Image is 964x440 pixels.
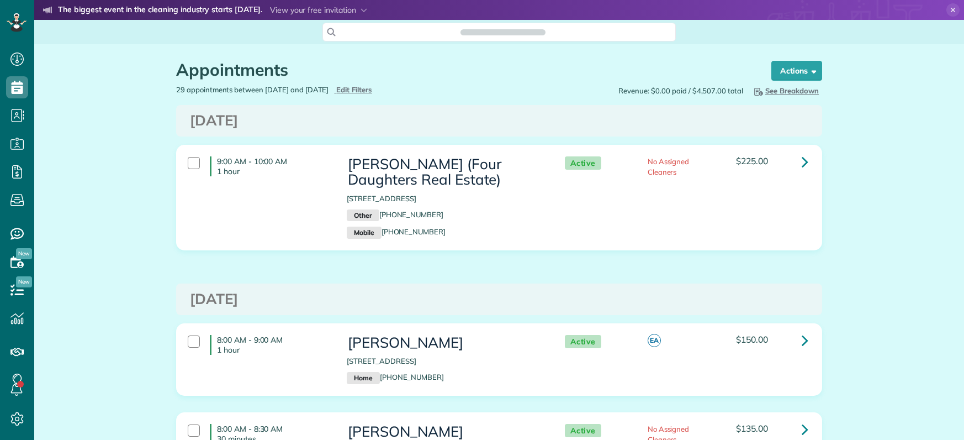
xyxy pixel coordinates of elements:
a: Other[PHONE_NUMBER] [347,210,443,219]
a: Mobile[PHONE_NUMBER] [347,227,446,236]
h4: 9:00 AM - 10:00 AM [210,156,330,176]
span: EA [648,334,661,347]
p: [STREET_ADDRESS] [347,193,542,204]
span: Active [565,156,601,170]
div: 29 appointments between [DATE] and [DATE] [168,85,499,95]
h3: [PERSON_NAME] (Four Daughters Real Estate) [347,156,542,188]
small: Home [347,372,379,384]
h4: 8:00 AM - 9:00 AM [210,335,330,355]
a: Edit Filters [334,85,372,94]
small: Mobile [347,227,381,239]
a: Home[PHONE_NUMBER] [347,373,444,381]
span: No Assigned Cleaners [648,157,690,176]
h3: [DATE] [190,291,808,307]
h3: [DATE] [190,113,808,129]
span: New [16,276,32,287]
h1: Appointments [176,61,750,79]
button: Actions [771,61,822,81]
span: See Breakdown [752,86,819,95]
h3: [PERSON_NAME] [347,335,542,351]
span: $150.00 [736,334,768,345]
h3: [PERSON_NAME] [347,424,542,440]
span: Revenue: $0.00 paid / $4,507.00 total [618,86,743,96]
span: $225.00 [736,155,768,166]
p: 1 hour [217,345,330,355]
p: 1 hour [217,166,330,176]
span: Edit Filters [336,85,372,94]
small: Other [347,209,379,222]
span: Active [565,424,601,438]
span: Active [565,335,601,349]
span: Search ZenMaid… [472,27,534,38]
span: $135.00 [736,423,768,434]
p: [STREET_ADDRESS] [347,356,542,366]
button: See Breakdown [749,85,822,97]
strong: The biggest event in the cleaning industry starts [DATE]. [58,4,262,17]
span: New [16,248,32,259]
